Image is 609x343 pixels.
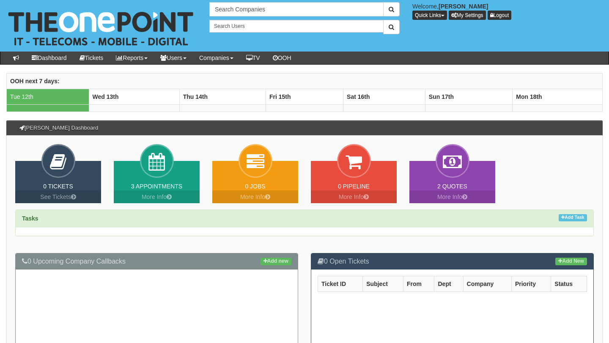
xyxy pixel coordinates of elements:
[449,11,486,20] a: My Settings
[15,121,102,135] h3: [PERSON_NAME] Dashboard
[240,52,266,64] a: TV
[73,52,110,64] a: Tickets
[209,2,384,16] input: Search Companies
[425,89,512,104] th: Sun 17th
[266,89,343,104] th: Fri 15th
[559,214,587,221] a: Add Task
[131,183,182,190] a: 3 Appointments
[463,276,511,292] th: Company
[7,73,603,89] th: OOH next 7 days:
[110,52,154,64] a: Reports
[43,183,73,190] a: 0 Tickets
[22,258,291,265] h3: 0 Upcoming Company Callbacks
[7,89,89,104] td: Tue 12th
[406,2,609,20] div: Welcome,
[409,191,495,203] a: More Info
[212,191,298,203] a: More Info
[343,89,425,104] th: Sat 16th
[22,215,38,222] strong: Tasks
[551,276,587,292] th: Status
[318,276,363,292] th: Ticket ID
[209,20,384,33] input: Search Users
[193,52,240,64] a: Companies
[245,183,265,190] a: 0 Jobs
[89,89,179,104] th: Wed 13th
[25,52,73,64] a: Dashboard
[266,52,298,64] a: OOH
[412,11,447,20] button: Quick Links
[439,3,488,10] b: [PERSON_NAME]
[318,258,587,265] h3: 0 Open Tickets
[555,258,587,265] a: Add New
[513,89,603,104] th: Mon 18th
[261,258,291,265] a: Add new
[15,191,101,203] a: See Tickets
[403,276,434,292] th: From
[114,191,200,203] a: More Info
[488,11,512,20] a: Logout
[511,276,551,292] th: Priority
[437,183,467,190] a: 2 Quotes
[363,276,403,292] th: Subject
[179,89,266,104] th: Thu 14th
[434,276,463,292] th: Dept
[154,52,193,64] a: Users
[338,183,370,190] a: 0 Pipeline
[311,191,397,203] a: More Info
